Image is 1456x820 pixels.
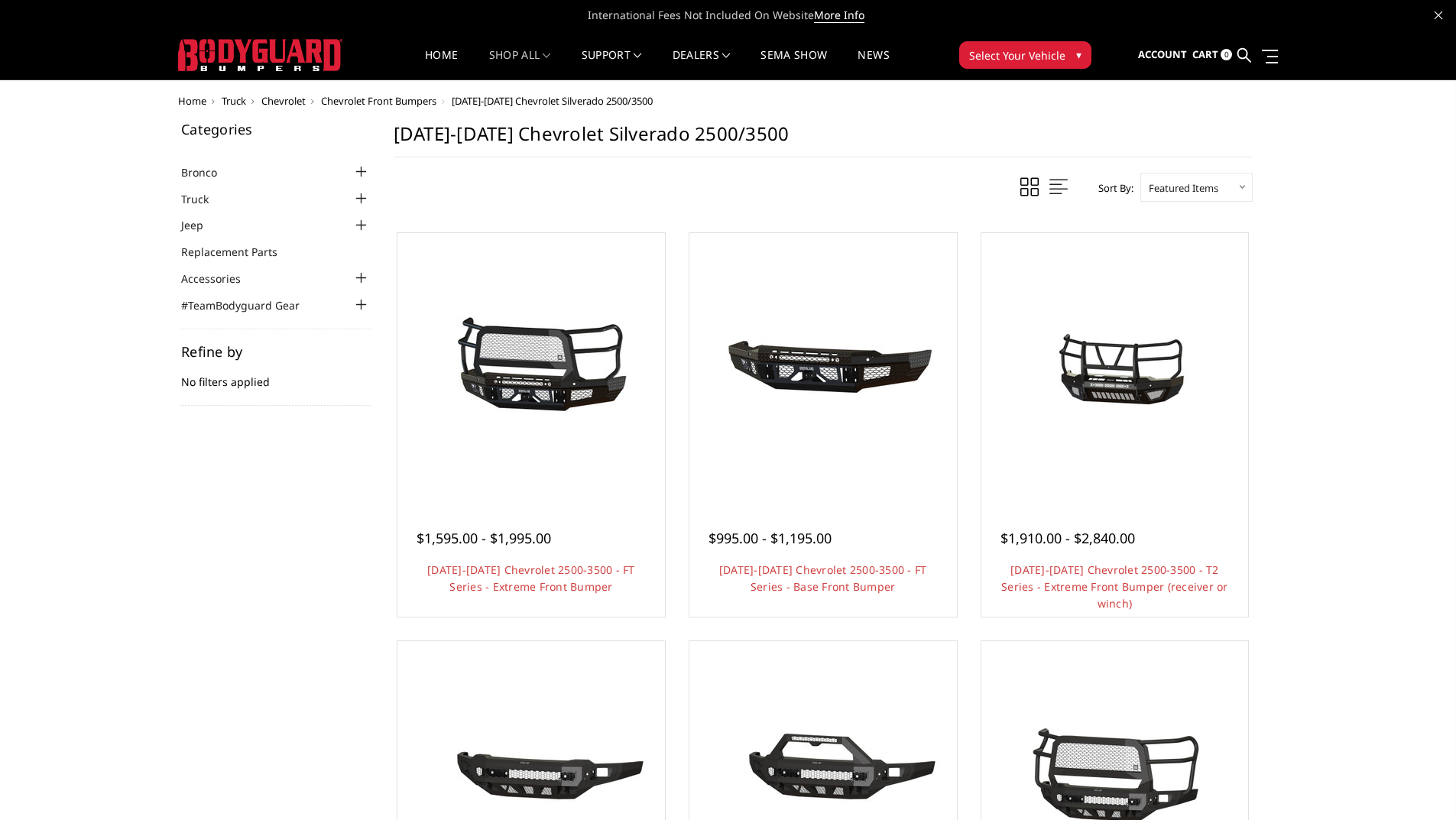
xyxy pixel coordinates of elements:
[181,244,297,260] a: Replacement Parts
[181,164,236,180] a: Bronco
[321,94,436,108] a: Chevrolet Front Bumpers
[181,297,319,313] a: #TeamBodyguard Gear
[582,50,642,79] a: Support
[760,50,827,79] a: SEMA Show
[858,50,889,79] a: News
[709,529,832,547] span: $995.00 - $1,195.00
[1221,49,1232,60] span: 0
[427,562,635,594] a: [DATE]-[DATE] Chevrolet 2500-3500 - FT Series - Extreme Front Bumper
[1138,47,1187,61] span: Account
[181,271,260,287] a: Accessories
[719,562,927,594] a: [DATE]-[DATE] Chevrolet 2500-3500 - FT Series - Base Front Bumper
[178,94,206,108] a: Home
[178,39,342,71] img: BODYGUARD BUMPERS
[181,345,371,358] h5: Refine by
[222,94,246,108] a: Truck
[417,529,551,547] span: $1,595.00 - $1,995.00
[959,41,1091,69] button: Select Your Vehicle
[425,50,458,79] a: Home
[181,122,371,136] h5: Categories
[261,94,306,108] a: Chevrolet
[452,94,653,108] span: [DATE]-[DATE] Chevrolet Silverado 2500/3500
[394,122,1253,157] h1: [DATE]-[DATE] Chevrolet Silverado 2500/3500
[693,237,953,497] a: 2024-2025 Chevrolet 2500-3500 - FT Series - Base Front Bumper 2024-2025 Chevrolet 2500-3500 - FT ...
[489,50,551,79] a: shop all
[969,47,1065,63] span: Select Your Vehicle
[1000,529,1135,547] span: $1,910.00 - $2,840.00
[1001,562,1228,611] a: [DATE]-[DATE] Chevrolet 2500-3500 - T2 Series - Extreme Front Bumper (receiver or winch)
[673,50,731,79] a: Dealers
[1076,47,1081,63] span: ▾
[181,345,371,406] div: No filters applied
[1090,177,1133,199] label: Sort By:
[985,237,1245,497] a: 2024-2025 Chevrolet 2500-3500 - T2 Series - Extreme Front Bumper (receiver or winch) 2024-2025 Ch...
[181,217,222,233] a: Jeep
[1192,47,1218,61] span: Cart
[401,237,661,497] a: 2024-2025 Chevrolet 2500-3500 - FT Series - Extreme Front Bumper 2024-2025 Chevrolet 2500-3500 - ...
[1138,34,1187,76] a: Account
[1192,34,1232,76] a: Cart 0
[181,191,228,207] a: Truck
[814,8,864,23] a: More Info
